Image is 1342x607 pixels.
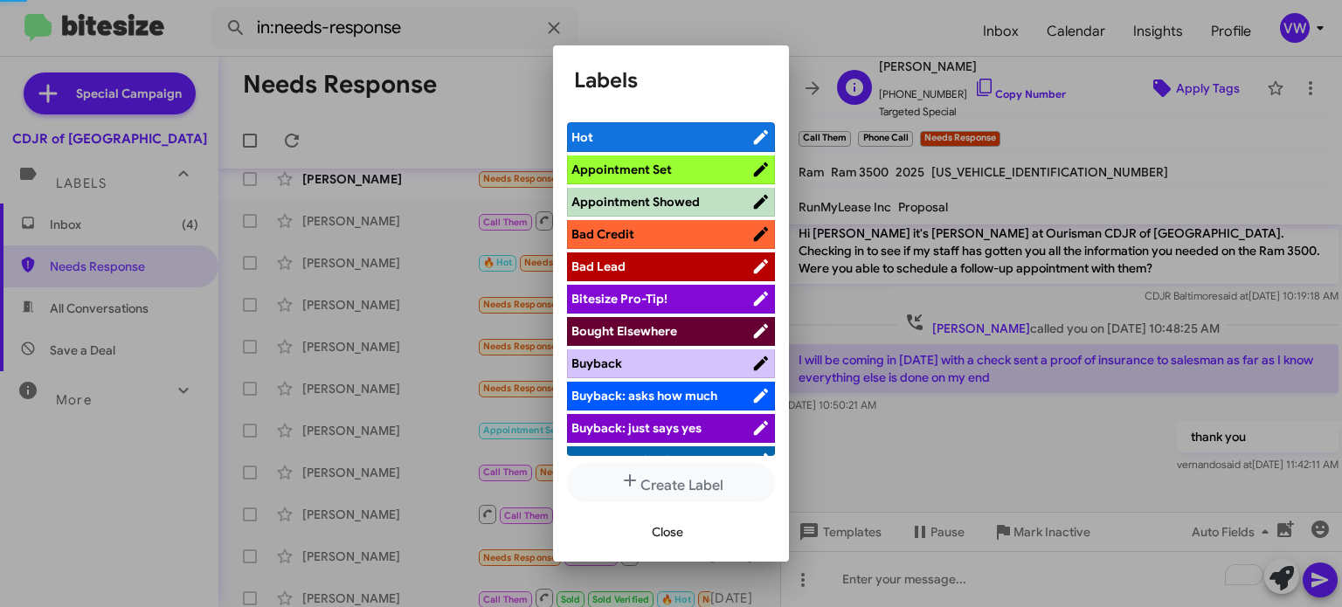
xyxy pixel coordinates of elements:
span: Hot [571,129,593,145]
span: Bad Credit [571,226,634,242]
span: Close [652,516,683,548]
button: Create Label [567,463,775,502]
span: Buyback [571,355,622,371]
span: Buyback: objection [571,452,685,468]
button: Close [638,516,697,548]
span: Appointment Showed [571,194,700,210]
span: Buyback: just says yes [571,420,702,436]
span: Bad Lead [571,259,626,274]
h1: Labels [574,66,768,94]
span: Appointment Set [571,162,672,177]
span: Bitesize Pro-Tip! [571,291,668,307]
span: Bought Elsewhere [571,323,677,339]
span: Buyback: asks how much [571,388,717,404]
